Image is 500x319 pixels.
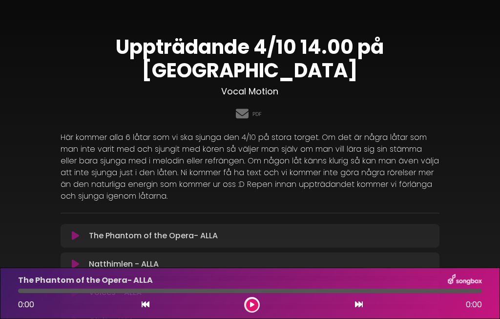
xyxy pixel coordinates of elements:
[18,299,34,310] span: 0:00
[89,230,218,242] p: The Phantom of the Opera- ALLA
[466,299,482,311] span: 0:00
[61,35,439,82] h1: Uppträdande 4/10 14.00 på [GEOGRAPHIC_DATA]
[252,110,262,118] a: PDF
[89,258,159,270] p: Natthimlen - ALLA
[61,86,439,97] h3: Vocal Motion
[61,132,439,202] p: Här kommer alla 6 låtar som vi ska sjunga den 4/10 på stora torget. Om det är några låtar som man...
[448,274,482,287] img: songbox-logo-white.png
[18,274,153,286] p: The Phantom of the Opera- ALLA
